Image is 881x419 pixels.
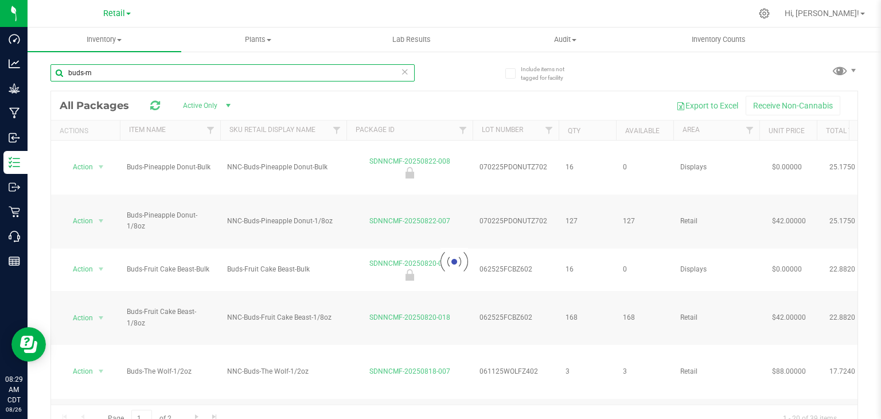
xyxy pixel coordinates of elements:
[5,374,22,405] p: 08:29 AM CDT
[401,64,409,79] span: Clear
[11,327,46,362] iframe: Resource center
[377,34,446,45] span: Lab Results
[9,58,20,69] inline-svg: Analytics
[642,28,796,52] a: Inventory Counts
[521,65,578,82] span: Include items not tagged for facility
[28,28,181,52] a: Inventory
[9,231,20,242] inline-svg: Call Center
[9,206,20,218] inline-svg: Retail
[182,34,334,45] span: Plants
[28,34,181,45] span: Inventory
[5,405,22,414] p: 08/26
[9,83,20,94] inline-svg: Grow
[9,107,20,119] inline-svg: Manufacturing
[103,9,125,18] span: Retail
[757,8,771,19] div: Manage settings
[335,28,489,52] a: Lab Results
[488,28,642,52] a: Audit
[9,255,20,267] inline-svg: Reports
[50,64,415,82] input: Search Package ID, Item Name, SKU, Lot or Part Number...
[9,132,20,143] inline-svg: Inbound
[181,28,335,52] a: Plants
[9,181,20,193] inline-svg: Outbound
[676,34,761,45] span: Inventory Counts
[785,9,859,18] span: Hi, [PERSON_NAME]!
[9,33,20,45] inline-svg: Dashboard
[9,157,20,168] inline-svg: Inventory
[489,34,641,45] span: Audit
